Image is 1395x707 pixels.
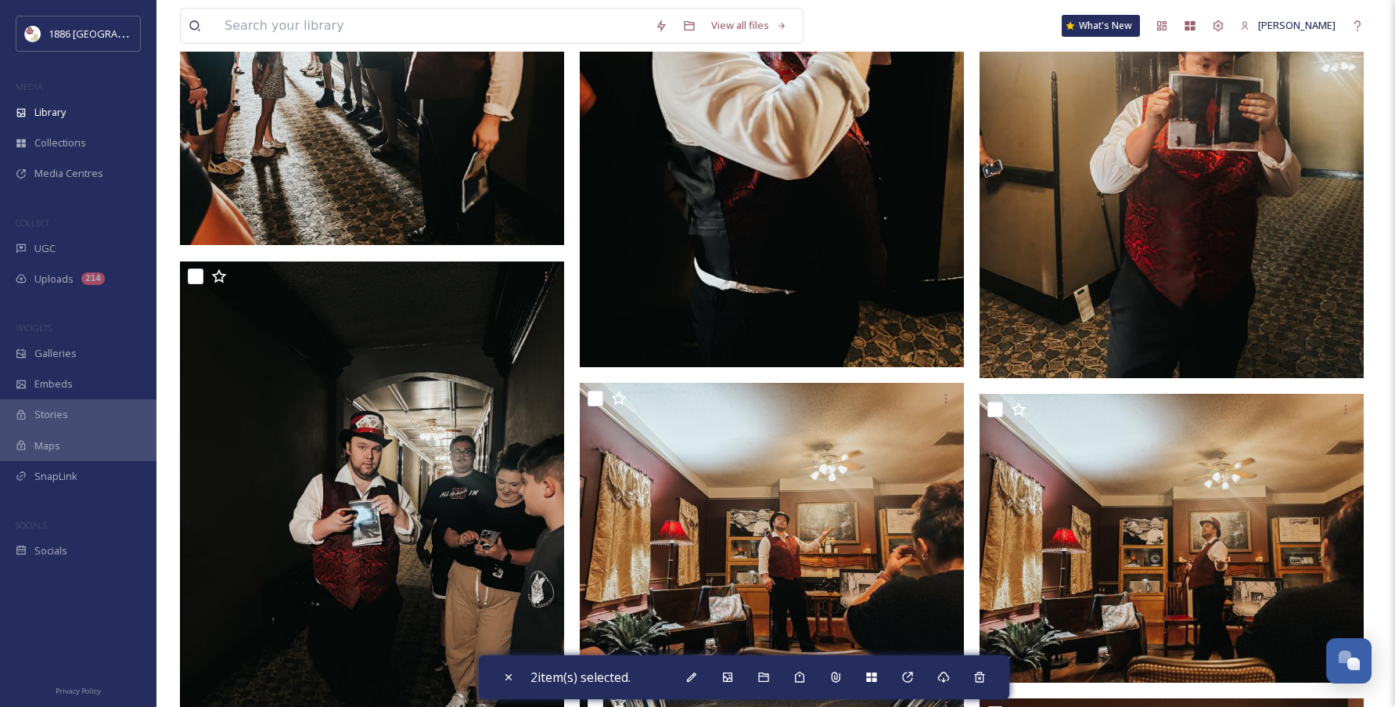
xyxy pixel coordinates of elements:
span: SnapLink [34,469,77,484]
span: Uploads [34,272,74,287]
img: KLA_meatsworld Ghost Tour (4).jpg [580,383,964,671]
span: 1886 [GEOGRAPHIC_DATA] [49,26,172,41]
span: UGC [34,241,56,256]
span: Maps [34,438,60,453]
span: Socials [34,543,67,558]
img: KLA_meatsworld Ghost Tour (3).jpg [980,394,1364,682]
span: [PERSON_NAME] [1258,18,1336,32]
span: Media Centres [34,166,103,181]
span: Galleries [34,346,77,361]
span: Privacy Policy [56,686,101,696]
span: MEDIA [16,81,43,92]
a: What's New [1062,15,1140,37]
span: Library [34,105,66,120]
span: Collections [34,135,86,150]
button: Open Chat [1326,638,1372,684]
span: 2 item(s) selected. [530,669,631,686]
span: Stories [34,407,68,422]
div: 214 [81,272,105,285]
span: COLLECT [16,217,49,229]
a: Privacy Policy [56,680,101,699]
a: [PERSON_NAME] [1232,10,1343,41]
span: WIDGETS [16,322,52,334]
input: Search your library [217,9,647,43]
a: View all files [703,10,795,41]
span: Embeds [34,377,73,391]
span: SOCIALS [16,519,47,531]
img: logos.png [25,26,41,41]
